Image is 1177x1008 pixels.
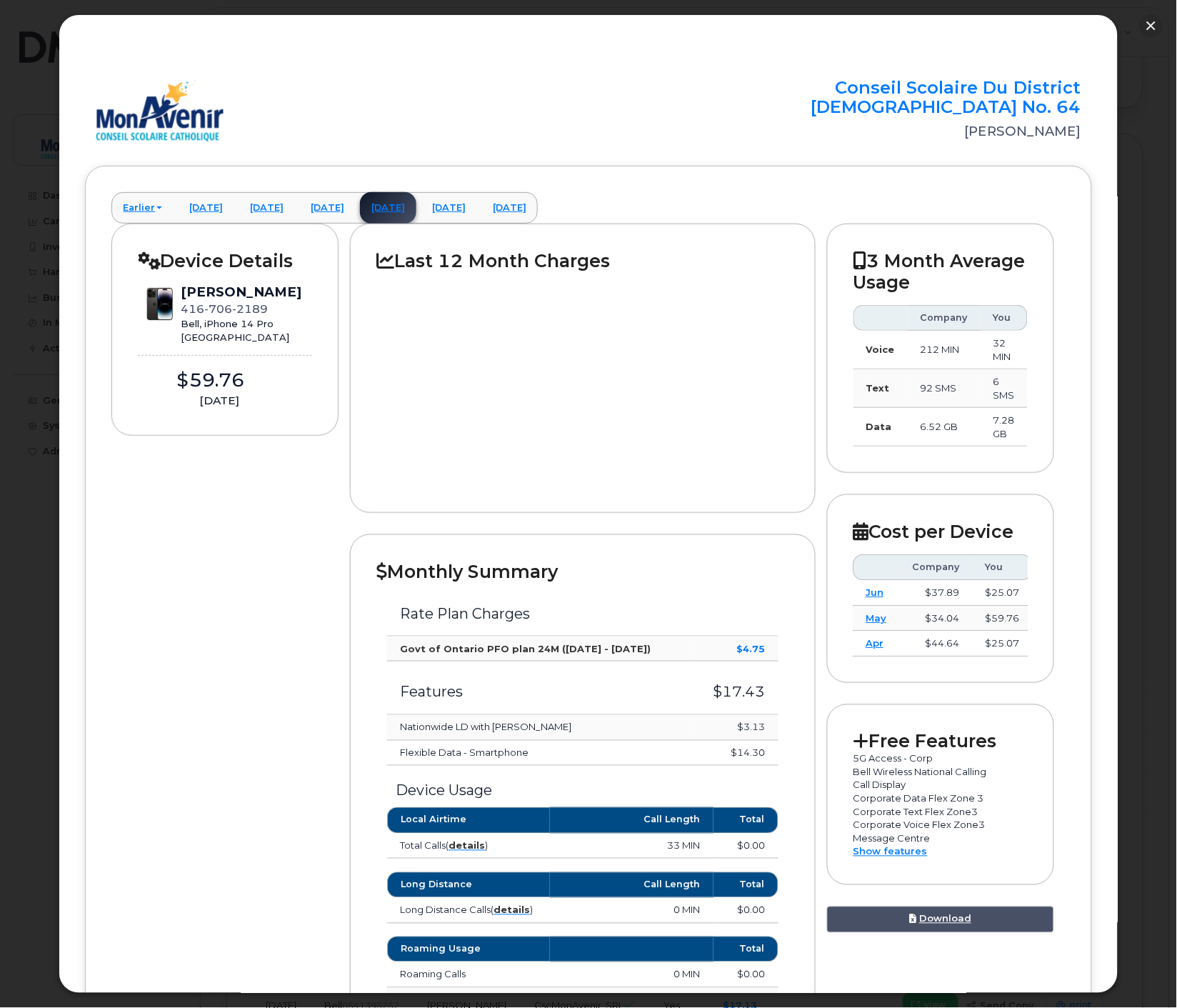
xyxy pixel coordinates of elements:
td: 92 SMS [908,369,981,408]
p: Call Display [853,779,1028,792]
span: ( ) [446,840,488,852]
th: You [973,554,1033,580]
td: 0 MIN [550,962,713,988]
th: Company [900,554,973,580]
a: May [866,612,887,624]
td: Roaming Calls [387,962,550,988]
h2: Device Details [138,250,312,271]
span: ( ) [491,904,533,916]
p: Bell Wireless National Calling [853,766,1028,779]
div: [PERSON_NAME] [181,283,301,301]
h3: $17.43 [705,684,765,700]
td: $44.64 [900,631,973,657]
td: 6.52 GB [908,408,981,446]
td: $37.89 [900,580,973,606]
h2: Monthly Summary [376,561,789,582]
td: $0.00 [713,898,778,924]
strong: Govt of Ontario PFO plan 24M ([DATE] - [DATE]) [400,643,651,654]
th: Total [713,937,778,962]
a: details [449,840,485,852]
h3: Rate Plan Charges [400,606,766,622]
th: Total [713,872,778,898]
td: $0.00 [713,962,778,988]
th: You [981,305,1028,331]
div: [DATE] [138,393,301,409]
td: $14.30 [692,741,778,767]
a: Show features [853,846,928,857]
a: Download [827,907,1054,933]
a: Jun [866,587,884,598]
th: Call Length [550,807,713,833]
th: Local Airtime [387,807,550,833]
td: $34.04 [900,606,973,632]
td: 6 SMS [981,369,1028,408]
td: $59.76 [973,606,1033,632]
td: Nationwide LD with [PERSON_NAME] [387,715,692,741]
a: [DATE] [299,192,356,224]
td: 212 MIN [908,331,981,369]
h2: 3 Month Average Usage [853,250,1028,294]
td: 33 MIN [550,834,713,859]
th: Company [908,305,981,331]
strong: $4.75 [737,643,766,654]
td: $3.13 [692,715,778,741]
div: $59.76 [138,367,284,394]
td: Total Calls [387,834,550,859]
p: 5G Access - Corp [853,752,1028,766]
p: Corporate Voice Flex Zone3 [853,819,1028,832]
td: Flexible Data - Smartphone [387,741,692,767]
th: Roaming Usage [387,937,550,962]
a: [DATE] [360,192,416,224]
p: Message Centre [853,832,1028,846]
h3: Features [400,684,679,700]
a: details [494,904,530,916]
td: 0 MIN [550,898,713,924]
td: $0.00 [713,834,778,859]
h2: Cost per Device [853,521,1028,542]
th: Call Length [550,872,713,898]
a: [DATE] [421,192,477,224]
h3: Device Usage [387,783,778,799]
strong: Voice [866,344,895,355]
td: 32 MIN [981,331,1028,369]
span: 416 [181,302,268,316]
td: $25.07 [973,580,1033,606]
strong: Text [866,382,890,394]
td: 7.28 GB [981,408,1028,446]
a: [DATE] [481,192,538,224]
p: Corporate Data Flex Zone 3 [853,792,1028,806]
div: Bell, iPhone 14 Pro [GEOGRAPHIC_DATA] [181,317,301,344]
p: Corporate Text Flex Zone3 [853,806,1028,819]
a: [DATE] [239,192,295,224]
strong: Data [866,421,892,432]
a: Apr [866,637,884,649]
td: $25.07 [973,631,1033,657]
h2: Free Features [853,731,1028,752]
td: Long Distance Calls [387,898,550,924]
th: Total [713,807,778,833]
th: Long Distance [387,872,550,898]
h2: Last 12 Month Charges [376,250,789,271]
span: 2189 [232,302,268,316]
